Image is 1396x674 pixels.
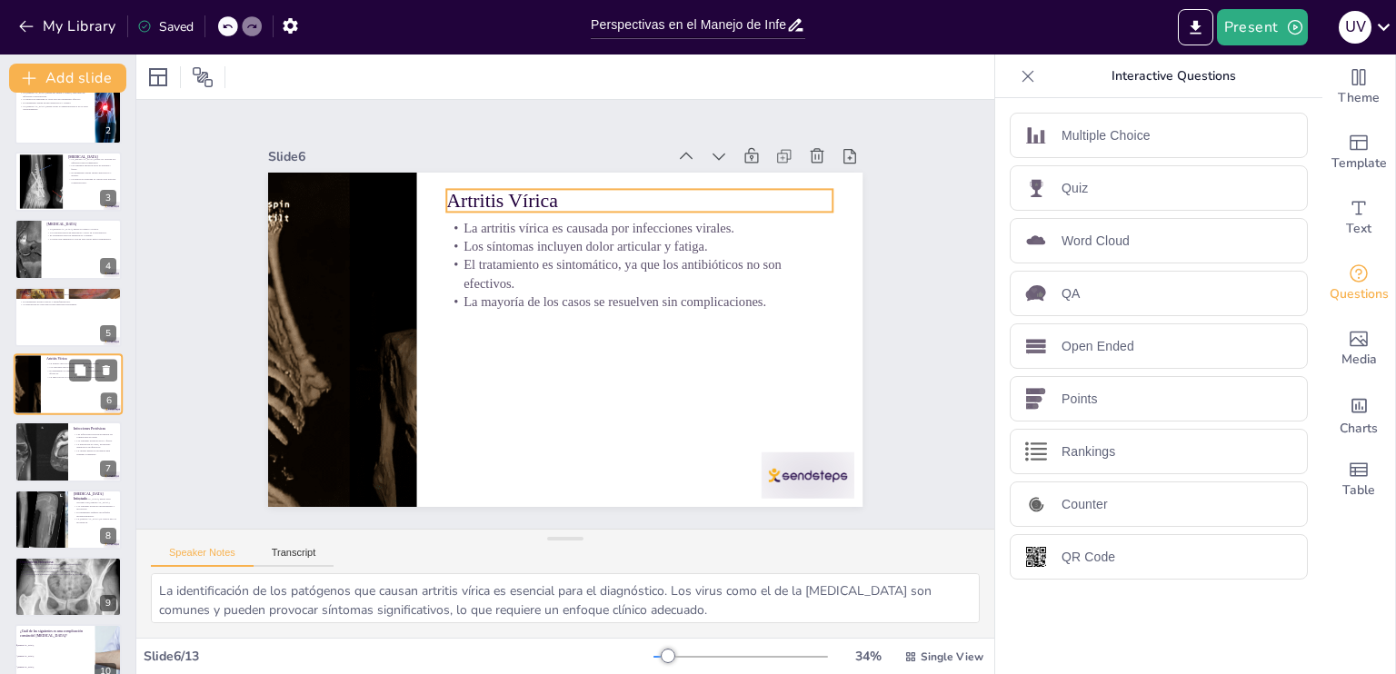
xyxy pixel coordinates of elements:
[100,461,116,477] div: 7
[151,573,980,623] textarea: La identificación de los patógenos que causan artritis vírica es esencial para el diagnóstico. Lo...
[74,440,116,443] p: Los síntomas incluyen dolor y fiebre.
[254,547,334,567] button: Transcript
[101,392,117,409] div: 6
[95,359,117,381] button: Delete Slide
[1062,442,1115,461] p: Rankings
[46,231,116,234] p: Los síntomas incluyen hinchazón y dolor en la articulación.
[1341,350,1377,370] span: Media
[68,157,116,164] p: La [MEDICAL_DATA] puede ser causada por diferentes microorganismos.
[100,190,116,206] div: 3
[576,144,826,472] p: Artritis Vírica
[68,177,116,183] p: La detección temprana es crucial para prevenir complicaciones.
[558,162,800,485] p: La artritis vírica es causada por infecciones virales.
[74,426,116,431] p: Infecciones Protésicas
[15,219,122,279] div: 4
[46,365,117,369] p: Los síntomas incluyen dolor articular y fatiga.
[46,222,116,227] p: [MEDICAL_DATA]
[100,123,116,139] div: 2
[1062,284,1081,303] p: QA
[921,649,983,664] span: Single View
[46,228,116,232] p: La [MEDICAL_DATA] puede ser aguda o crónica.
[17,665,94,667] span: [MEDICAL_DATA]
[46,376,117,380] p: La mayoría de los casos se resuelven sin complicaciones.
[1322,251,1395,316] div: Get real-time input from your audience
[846,648,890,665] div: 34 %
[74,450,116,456] p: La cirugía puede ser necesaria para eliminar el implante.
[498,205,740,529] p: La mayoría de los casos se resuelven sin complicaciones.
[591,12,786,38] input: Insert title
[100,325,116,342] div: 5
[543,173,784,496] p: Los síntomas incluyen dolor articular y fatiga.
[20,289,116,294] p: [MEDICAL_DATA] Reactiva
[1025,493,1047,515] img: Counter icon
[1062,548,1115,567] p: QR Code
[20,628,90,638] p: ¿Cuál de las siguientes es una complicación común del [MEDICAL_DATA]?
[20,300,116,303] p: El tratamiento incluye reposo y antiinflamatorios.
[1322,120,1395,185] div: Add ready made slides
[68,164,116,170] p: Los síntomas incluyen dolor de espalda y fiebre.
[1025,177,1047,199] img: Quiz icon
[15,490,122,550] div: 8
[74,432,116,439] p: Las infecciones protésicas pueden ser complicadas de tratar.
[68,171,116,177] p: El tratamiento puede incluir antibióticos y cirugía.
[1025,282,1047,304] img: QA icon
[144,63,173,92] div: Layout
[137,18,194,35] div: Saved
[17,644,94,646] span: [MEDICAL_DATA]
[46,356,117,362] p: Artritis Vírica
[1042,55,1304,98] p: Interactive Questions
[15,152,122,212] div: 3
[69,359,91,381] button: Duplicate Slide
[20,302,116,306] p: La prevención es clave para evitar episodios recurrentes.
[513,183,770,518] p: El tratamiento es sintomático, ya que los antibióticos no son efectivos.
[1322,447,1395,512] div: Add a table
[1346,219,1371,239] span: Text
[1322,185,1395,251] div: Add text boxes
[100,258,116,274] div: 4
[74,504,116,510] p: Los síntomas incluyen enrojecimiento y ulceración.
[68,154,116,160] p: [MEDICAL_DATA]
[1025,546,1047,568] img: QR Code icon
[17,654,94,656] span: [MEDICAL_DATA]
[1330,284,1389,304] span: Questions
[1339,9,1371,45] button: U v
[1322,55,1395,120] div: Change the overall theme
[1025,388,1047,410] img: Points icon
[20,560,116,565] p: Osteoartritis Infecciosa
[74,498,116,504] p: El [MEDICAL_DATA] puede estar asociado con [MEDICAL_DATA].
[46,369,117,375] p: El tratamiento es sintomático, ya que los antibióticos no son efectivos.
[15,287,122,347] div: 5
[1342,481,1375,501] span: Table
[1062,232,1130,251] p: Word Cloud
[1025,124,1047,146] img: Multiple Choice icon
[20,104,90,110] p: La [MEDICAL_DATA] puede llevar a complicaciones si no se trata adecuadamente.
[1025,335,1047,357] img: Open Ended icon
[1339,11,1371,44] div: U v
[20,91,90,97] p: La [MEDICAL_DATA] puede ser aguda o crónica, cada una con diferentes características.
[1062,390,1098,409] p: Points
[100,528,116,544] div: 8
[15,421,122,481] div: 7
[15,84,122,144] div: 2
[74,510,116,517] p: El tratamiento requiere un enfoque multidisciplinario.
[20,563,116,567] p: La osteoartritis infecciosa puede afectar a inmunodeprimidos.
[1062,495,1108,514] p: Counter
[46,362,117,366] p: La artritis vírica es causada por infecciones virales.
[1062,126,1151,145] p: Multiple Choice
[20,292,116,296] p: La [MEDICAL_DATA] reactiva puede ser desencadenada por diversas causas.
[20,570,116,573] p: El tratamiento puede incluir antibióticos y terapia física.
[1025,441,1047,462] img: Rankings icon
[1178,9,1213,45] button: Export to PowerPoint
[1322,316,1395,382] div: Add images, graphics, shapes or video
[74,491,116,501] p: [MEDICAL_DATA] Infectado
[1338,88,1380,108] span: Theme
[20,296,116,300] p: Los síntomas incluyen dolor y hinchazón.
[144,648,653,665] div: Slide 6 / 13
[9,64,126,93] button: Add slide
[46,238,116,242] p: La detección temprana es crucial para evitar daños permanentes.
[14,353,123,415] div: 6
[15,557,122,617] div: 9
[74,442,116,449] p: La prevención es clave, incluyendo antibióticos profilácticos.
[1062,179,1088,198] p: Quiz
[1025,230,1047,252] img: Word Cloud icon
